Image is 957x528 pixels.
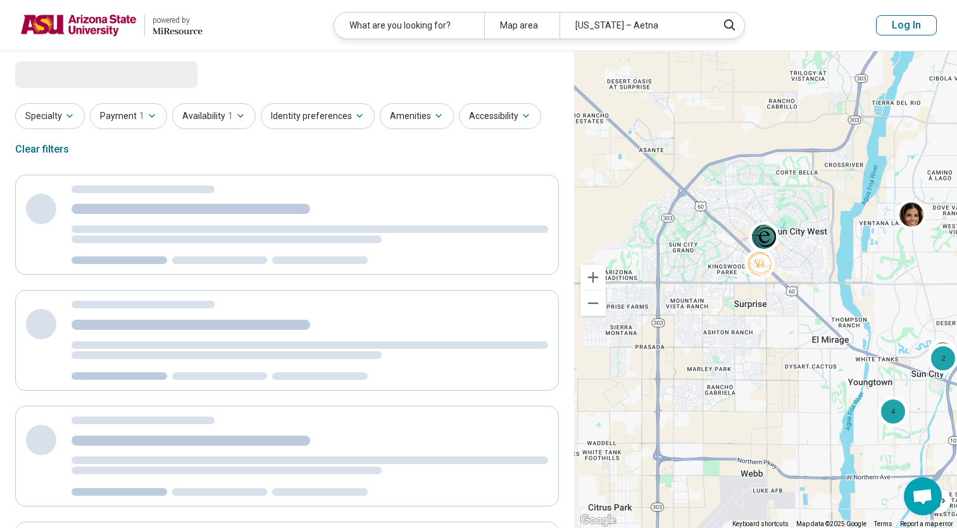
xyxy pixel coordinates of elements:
button: Specialty [15,103,85,129]
div: Map area [484,13,560,39]
a: Arizona State Universitypowered by [20,10,203,41]
button: Log In [876,15,937,35]
button: Zoom out [580,291,606,316]
div: What are you looking for? [334,13,484,39]
span: Map data ©2025 Google [796,520,866,527]
span: Loading... [15,61,122,87]
img: Arizona State University [20,10,137,41]
button: Zoom in [580,265,606,290]
a: Terms (opens in new tab) [874,520,892,527]
button: Identity preferences [261,103,375,129]
div: Clear filters [15,134,69,165]
div: powered by [153,15,203,26]
button: Accessibility [459,103,541,129]
div: Open chat [904,477,942,515]
button: Amenities [380,103,454,129]
button: Payment1 [90,103,167,129]
span: 1 [228,110,233,123]
a: Report a map error [900,520,953,527]
span: 1 [139,110,144,123]
button: Availability1 [172,103,256,129]
div: [US_STATE] – Aetna [560,13,710,39]
div: 4 [878,396,908,427]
